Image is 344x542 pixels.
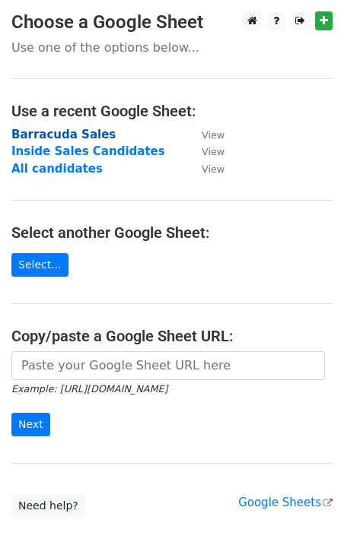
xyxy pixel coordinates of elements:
input: Paste your Google Sheet URL here [11,351,325,380]
a: All candidates [11,162,103,176]
a: Barracuda Sales [11,128,116,141]
small: View [202,163,225,175]
h3: Choose a Google Sheet [11,11,333,33]
a: Google Sheets [238,496,333,509]
a: Inside Sales Candidates [11,144,165,158]
h4: Copy/paste a Google Sheet URL: [11,327,333,345]
h4: Use a recent Google Sheet: [11,102,333,120]
h4: Select another Google Sheet: [11,223,333,242]
a: Select... [11,253,68,277]
small: Example: [URL][DOMAIN_NAME] [11,383,167,395]
a: View [186,128,225,141]
a: Need help? [11,494,85,518]
p: Use one of the options below... [11,40,333,55]
iframe: Chat Widget [268,469,344,542]
small: View [202,146,225,157]
small: View [202,129,225,141]
a: View [186,144,225,158]
a: View [186,162,225,176]
input: Next [11,413,50,436]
